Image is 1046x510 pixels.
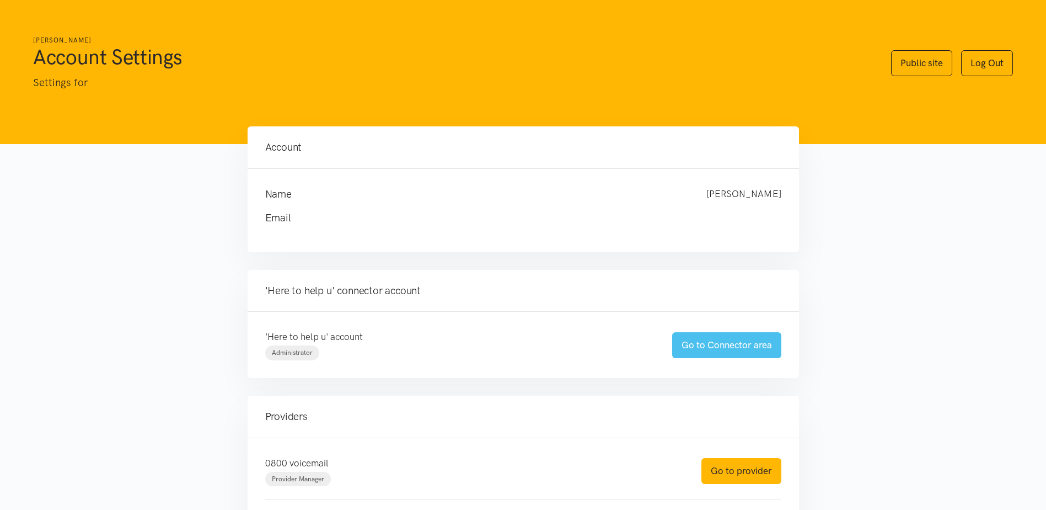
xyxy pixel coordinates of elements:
[33,44,869,70] h1: Account Settings
[33,35,869,46] h6: [PERSON_NAME]
[961,50,1013,76] a: Log Out
[265,187,684,202] h4: Name
[891,50,952,76] a: Public site
[272,349,313,357] span: Administrator
[265,210,759,226] h4: Email
[265,456,679,471] p: 0800 voicemail
[272,475,324,483] span: Provider Manager
[672,332,781,358] a: Go to Connector area
[701,458,781,484] a: Go to provider
[33,75,869,91] p: Settings for
[265,283,781,299] h4: 'Here to help u' connector account
[265,409,781,424] h4: Providers
[265,140,781,155] h4: Account
[265,330,650,344] p: 'Here to help u' account
[695,187,792,202] div: [PERSON_NAME]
